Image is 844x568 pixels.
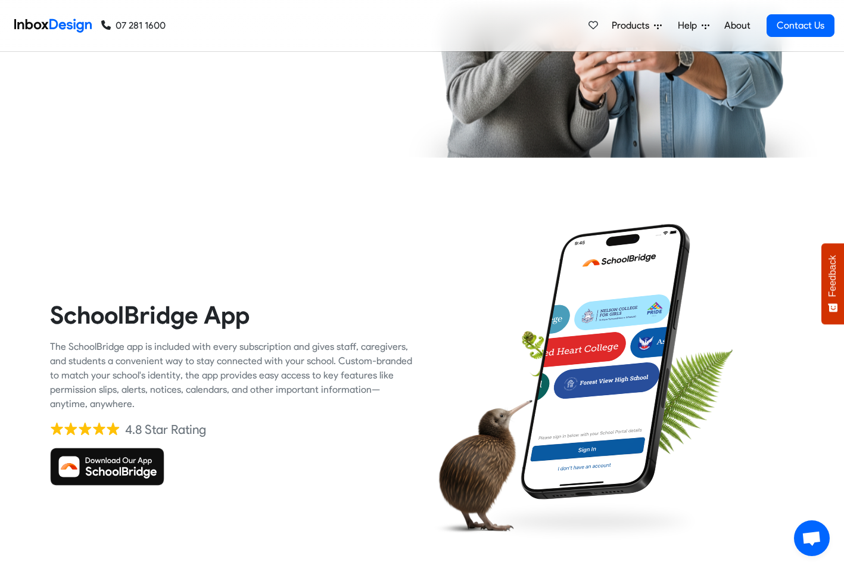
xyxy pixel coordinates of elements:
[794,520,830,556] div: Open chat
[827,255,838,297] span: Feedback
[431,400,533,538] img: kiwi_bird.png
[125,421,206,439] div: 4.8 Star Rating
[721,14,753,38] a: About
[507,222,703,501] img: phone.png
[50,340,413,411] div: The SchoolBridge app is included with every subscription and gives staff, caregivers, and student...
[821,243,844,324] button: Feedback - Show survey
[673,14,714,38] a: Help
[50,448,164,486] img: Download SchoolBridge App
[477,497,704,546] img: shadow.png
[612,18,654,33] span: Products
[607,14,667,38] a: Products
[50,300,413,330] heading: SchoolBridge App
[101,18,166,33] a: 07 281 1600
[767,14,834,37] a: Contact Us
[678,18,702,33] span: Help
